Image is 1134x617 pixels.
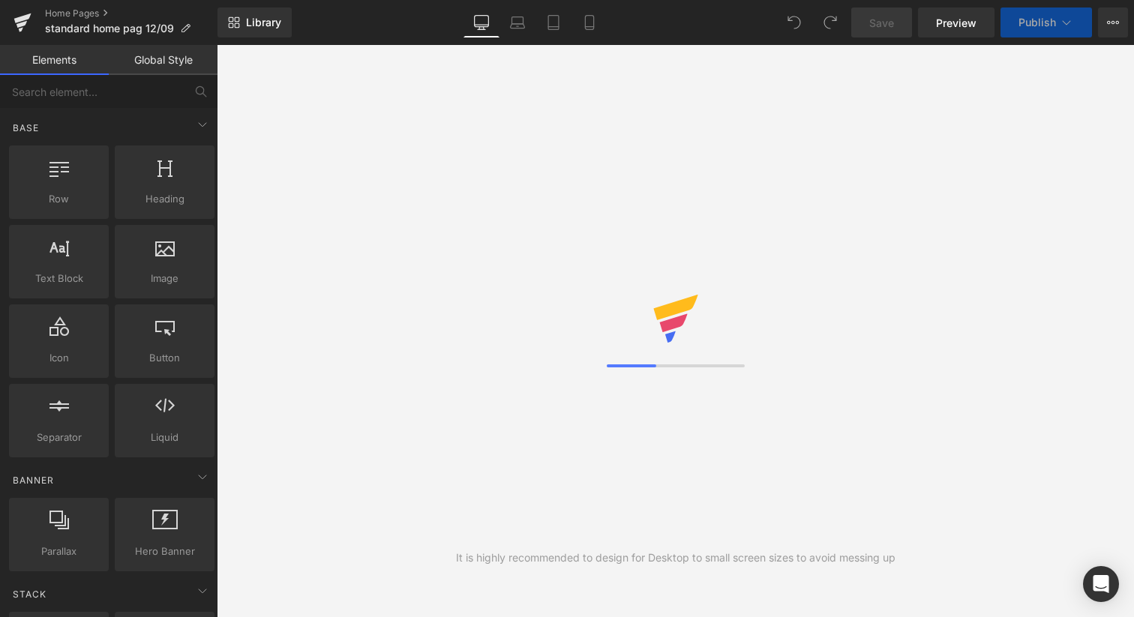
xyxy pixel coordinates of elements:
a: Home Pages [45,7,217,19]
div: It is highly recommended to design for Desktop to small screen sizes to avoid messing up [456,550,895,566]
a: Preview [918,7,994,37]
span: Save [869,15,894,31]
span: Button [119,350,210,366]
button: More [1098,7,1128,37]
span: Publish [1018,16,1056,28]
span: Liquid [119,430,210,445]
span: Base [11,121,40,135]
span: Image [119,271,210,286]
button: Undo [779,7,809,37]
span: Hero Banner [119,544,210,559]
a: New Library [217,7,292,37]
span: Banner [11,473,55,487]
span: Parallax [13,544,104,559]
a: Laptop [499,7,535,37]
span: standard home pag 12/09 [45,22,174,34]
span: Stack [11,587,48,601]
span: Icon [13,350,104,366]
a: Mobile [571,7,607,37]
button: Publish [1000,7,1092,37]
span: Text Block [13,271,104,286]
button: Redo [815,7,845,37]
a: Tablet [535,7,571,37]
a: Desktop [463,7,499,37]
span: Preview [936,15,976,31]
span: Heading [119,191,210,207]
div: Open Intercom Messenger [1083,566,1119,602]
a: Global Style [109,45,217,75]
span: Separator [13,430,104,445]
span: Row [13,191,104,207]
span: Library [246,16,281,29]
